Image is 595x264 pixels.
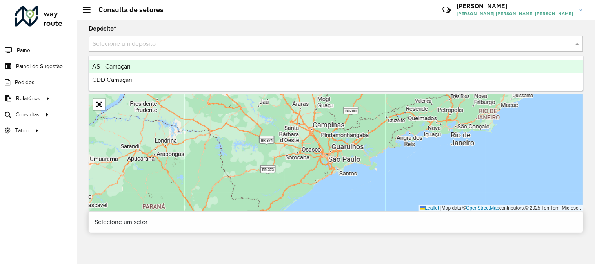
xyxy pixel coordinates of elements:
[16,94,40,103] span: Relatórios
[16,62,63,71] span: Painel de Sugestão
[457,2,573,10] h3: [PERSON_NAME]
[15,127,29,135] span: Tático
[438,2,455,18] a: Contato Rápido
[420,205,439,211] a: Leaflet
[89,24,116,33] label: Depósito
[93,99,105,110] a: Abrir mapa em tela cheia
[17,46,31,54] span: Painel
[91,5,164,14] h2: Consulta de setores
[457,10,573,17] span: [PERSON_NAME] [PERSON_NAME] [PERSON_NAME]
[89,212,583,233] div: Selecione um setor
[440,205,442,211] span: |
[419,205,583,212] div: Map data © contributors,© 2025 TomTom, Microsoft
[466,205,500,211] a: OpenStreetMap
[92,76,132,83] span: CDD Camaçari
[15,78,35,87] span: Pedidos
[89,56,584,91] ng-dropdown-panel: Options list
[92,63,131,70] span: AS - Camaçari
[16,110,40,119] span: Consultas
